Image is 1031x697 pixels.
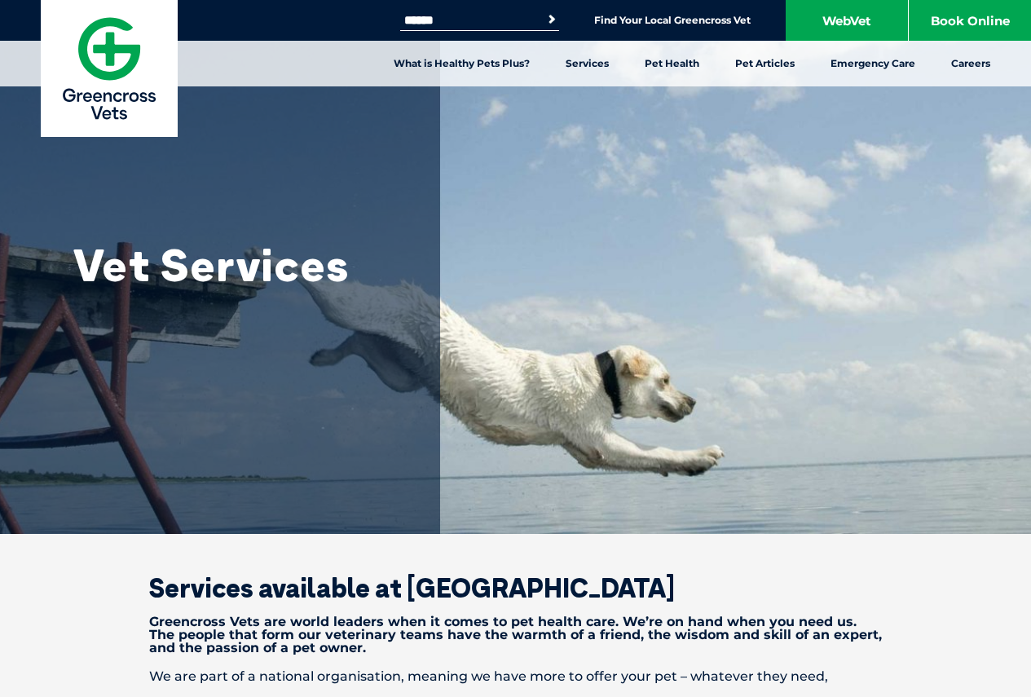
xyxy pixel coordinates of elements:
a: Pet Articles [717,41,813,86]
a: Services [548,41,627,86]
a: What is Healthy Pets Plus? [376,41,548,86]
h2: Services available at [GEOGRAPHIC_DATA] [92,575,940,601]
button: Search [544,11,560,28]
a: Find Your Local Greencross Vet [594,14,751,27]
strong: Greencross Vets are world leaders when it comes to pet health care. We’re on hand when you need u... [149,614,882,655]
a: Emergency Care [813,41,933,86]
a: Careers [933,41,1008,86]
a: Pet Health [627,41,717,86]
h1: Vet Services [73,240,399,289]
